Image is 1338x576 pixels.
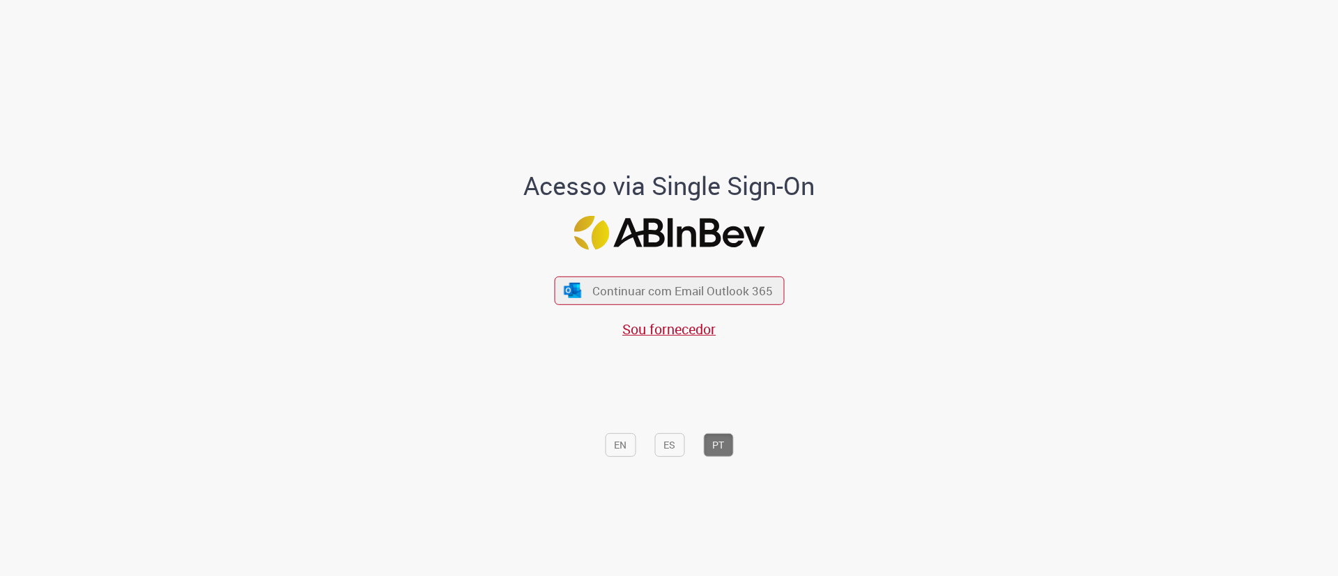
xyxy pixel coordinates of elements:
a: Sou fornecedor [622,320,716,338]
span: Continuar com Email Outlook 365 [592,283,773,299]
button: ícone Azure/Microsoft 360 Continuar com Email Outlook 365 [554,277,784,305]
button: ES [654,433,684,457]
img: ícone Azure/Microsoft 360 [563,283,583,297]
img: Logo ABInBev [574,216,764,250]
button: PT [703,433,733,457]
h1: Acesso via Single Sign-On [476,172,863,200]
button: EN [605,433,636,457]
